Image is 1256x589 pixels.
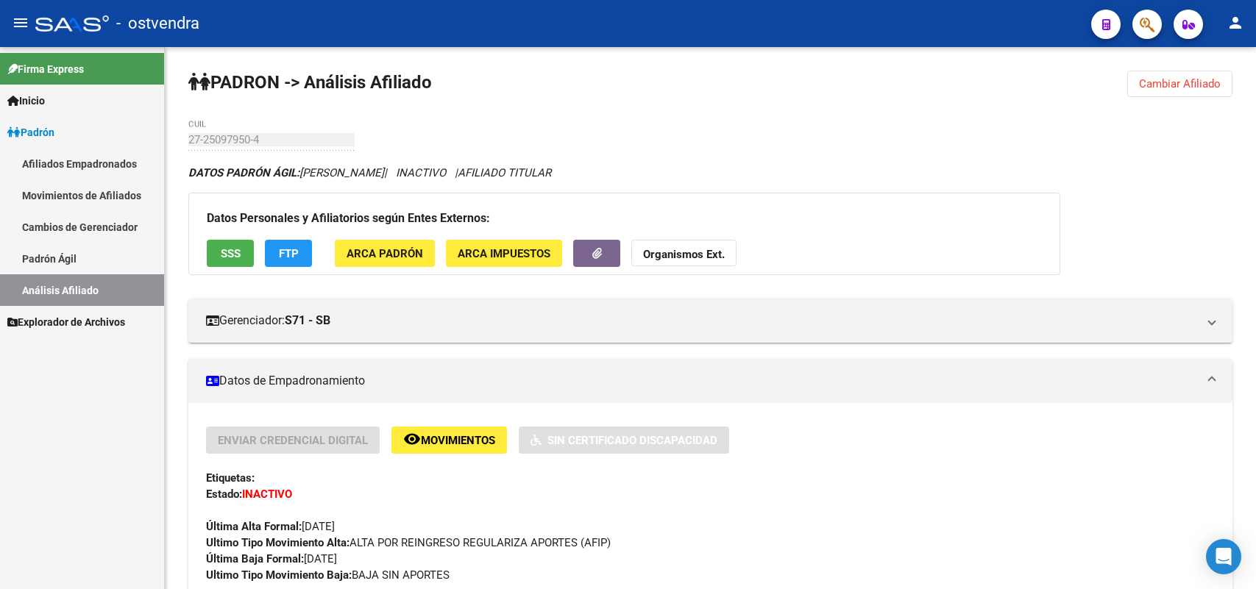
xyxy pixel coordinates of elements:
span: [DATE] [206,520,335,533]
strong: Etiquetas: [206,471,255,485]
strong: PADRON -> Análisis Afiliado [188,72,432,93]
div: Open Intercom Messenger [1206,539,1241,574]
strong: INACTIVO [242,488,292,501]
span: ARCA Impuestos [458,247,550,260]
button: SSS [207,240,254,267]
span: - ostvendra [116,7,199,40]
strong: S71 - SB [285,313,330,329]
span: ALTA POR REINGRESO REGULARIZA APORTES (AFIP) [206,536,611,549]
button: ARCA Impuestos [446,240,562,267]
span: SSS [221,247,241,260]
span: Movimientos [421,434,495,447]
mat-icon: remove_red_eye [403,430,421,448]
mat-panel-title: Gerenciador: [206,313,1197,329]
strong: Ultimo Tipo Movimiento Alta: [206,536,350,549]
span: Sin Certificado Discapacidad [547,434,717,447]
span: [DATE] [206,552,337,565]
span: Padrón [7,124,54,140]
strong: Ultimo Tipo Movimiento Baja: [206,568,352,582]
strong: Organismos Ext. [643,248,725,261]
span: ARCA Padrón [347,247,423,260]
mat-icon: person [1227,14,1244,32]
i: | INACTIVO | [188,166,551,179]
mat-icon: menu [12,14,29,32]
button: Organismos Ext. [631,240,737,267]
span: FTP [279,247,299,260]
button: Sin Certificado Discapacidad [519,426,729,454]
mat-expansion-panel-header: Datos de Empadronamiento [188,359,1232,403]
button: ARCA Padrón [335,240,435,267]
button: Enviar Credencial Digital [206,426,380,454]
span: Enviar Credencial Digital [218,434,368,447]
span: Cambiar Afiliado [1139,77,1221,90]
strong: Última Alta Formal: [206,520,302,533]
strong: Última Baja Formal: [206,552,304,565]
span: BAJA SIN APORTES [206,568,450,582]
button: Cambiar Afiliado [1127,71,1232,97]
span: Firma Express [7,61,84,77]
h3: Datos Personales y Afiliatorios según Entes Externos: [207,208,1042,229]
span: Explorador de Archivos [7,314,125,330]
strong: Estado: [206,488,242,501]
button: Movimientos [391,426,507,454]
strong: DATOS PADRÓN ÁGIL: [188,166,299,179]
span: AFILIADO TITULAR [458,166,551,179]
span: [PERSON_NAME] [188,166,384,179]
mat-expansion-panel-header: Gerenciador:S71 - SB [188,299,1232,343]
span: Inicio [7,93,45,109]
mat-panel-title: Datos de Empadronamiento [206,373,1197,389]
button: FTP [265,240,312,267]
